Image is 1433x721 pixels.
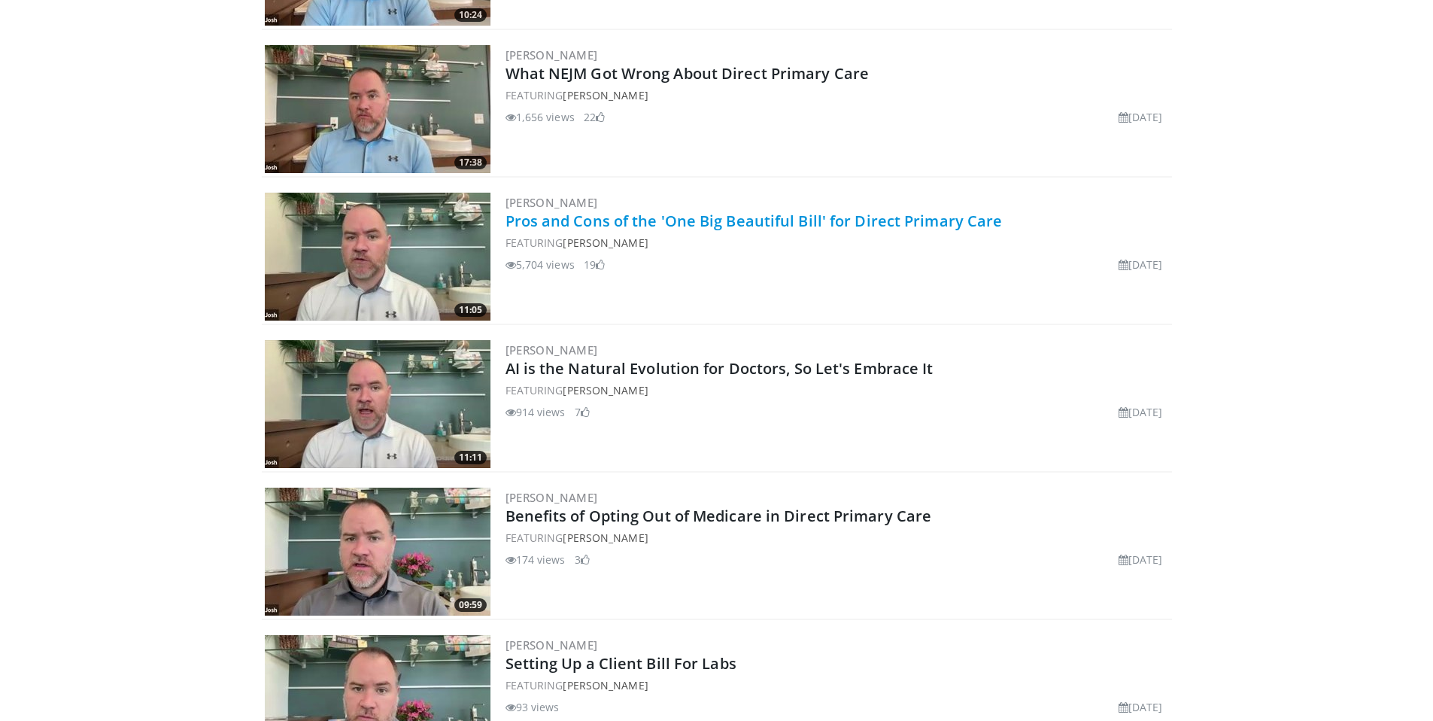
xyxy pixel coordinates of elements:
[505,530,1169,546] div: FEATURING
[505,257,575,272] li: 5,704 views
[265,340,490,468] img: edd12586-3fc2-4366-911b-4572d1384945.300x170_q85_crop-smart_upscale.jpg
[454,451,487,464] span: 11:11
[563,236,648,250] a: [PERSON_NAME]
[454,598,487,612] span: 09:59
[563,383,648,397] a: [PERSON_NAME]
[1119,109,1163,125] li: [DATE]
[505,358,934,379] a: AI is the Natural Evolution for Doctors, So Let's Embrace It
[563,88,648,102] a: [PERSON_NAME]
[454,8,487,22] span: 10:24
[265,340,490,468] a: 11:11
[505,211,1003,231] a: Pros and Cons of the 'One Big Beautiful Bill' for Direct Primary Care
[505,382,1169,398] div: FEATURING
[454,156,487,169] span: 17:38
[265,488,490,616] a: 09:59
[1119,257,1163,272] li: [DATE]
[505,195,598,210] a: [PERSON_NAME]
[505,637,598,653] a: [PERSON_NAME]
[575,404,590,420] li: 7
[505,699,560,715] li: 93 views
[505,109,575,125] li: 1,656 views
[505,63,870,84] a: What NEJM Got Wrong About Direct Primary Care
[505,404,566,420] li: 914 views
[505,342,598,357] a: [PERSON_NAME]
[454,303,487,317] span: 11:05
[563,531,648,545] a: [PERSON_NAME]
[505,677,1169,693] div: FEATURING
[505,235,1169,251] div: FEATURING
[563,678,648,692] a: [PERSON_NAME]
[505,552,566,567] li: 174 views
[575,552,590,567] li: 3
[265,45,490,173] a: 17:38
[584,109,605,125] li: 22
[265,45,490,173] img: 75439dad-a797-4f28-90b2-43d2326ca8e7.300x170_q85_crop-smart_upscale.jpg
[505,490,598,505] a: [PERSON_NAME]
[1119,552,1163,567] li: [DATE]
[265,193,490,321] img: d9992acc-5628-44c3-88ea-bb74804de564.300x170_q85_crop-smart_upscale.jpg
[265,193,490,321] a: 11:05
[505,506,932,526] a: Benefits of Opting Out of Medicare in Direct Primary Care
[505,653,736,674] a: Setting Up a Client Bill For Labs
[1119,699,1163,715] li: [DATE]
[265,488,490,616] img: b885924c-f544-4d3c-9a58-989854a17564.300x170_q85_crop-smart_upscale.jpg
[505,47,598,62] a: [PERSON_NAME]
[1119,404,1163,420] li: [DATE]
[584,257,605,272] li: 19
[505,87,1169,103] div: FEATURING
